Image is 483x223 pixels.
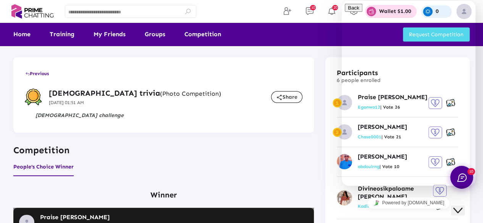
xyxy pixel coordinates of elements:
small: (Photo Competition) [160,90,221,97]
img: winner-one-badge.svg [333,98,342,107]
img: qPq4zhUt.png [337,190,352,205]
a: Groups [145,23,165,46]
span: 10 [310,5,316,10]
a: Training [50,23,74,46]
span: 20 [332,5,338,10]
h3: Participants [337,69,381,77]
span: Share [276,94,297,100]
button: Previous [25,67,49,80]
iframe: chat widget [342,194,475,212]
img: 685ac97471744e6fe051d443_1755610091860.png [337,154,352,169]
span: Previous [25,71,49,76]
h3: [DEMOGRAPHIC_DATA] trivia [49,88,221,98]
iframe: chat widget [451,193,475,215]
p: Competition [13,144,314,156]
mat-icon: share [276,94,283,101]
img: competition-badge.svg [25,88,42,106]
img: logo [11,2,53,21]
a: Home [13,23,31,46]
a: My Friends [94,23,126,46]
p: [DATE] 01:51 AM [49,99,221,106]
iframe: chat widget [342,1,475,186]
button: People's Choice Winner [13,162,74,176]
button: Share [271,91,302,103]
a: Competition [184,23,221,46]
p: 6 people enrolled [337,77,381,84]
p: Praise [PERSON_NAME] [40,213,110,221]
strong: [DEMOGRAPHIC_DATA] challenge [36,112,124,119]
img: winner-second-badge.svg [333,128,342,137]
p: Divineosikpaloame [PERSON_NAME] [358,185,432,201]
